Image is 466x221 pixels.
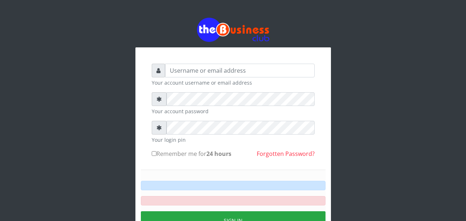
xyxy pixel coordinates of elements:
small: Your login pin [152,136,315,144]
input: Username or email address [165,64,315,77]
small: Your account password [152,107,315,115]
b: 24 hours [206,150,231,158]
small: Your account username or email address [152,79,315,86]
label: Remember me for [152,149,231,158]
input: Remember me for24 hours [152,151,156,156]
a: Forgotten Password? [257,150,315,158]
